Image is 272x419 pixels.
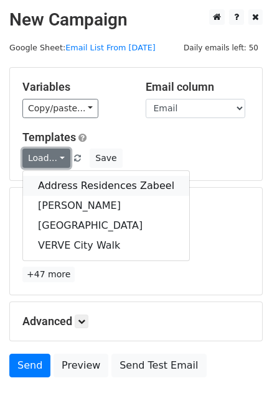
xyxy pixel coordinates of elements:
a: Copy/paste... [22,99,98,118]
h2: New Campaign [9,9,263,30]
button: Save [90,149,122,168]
a: Daily emails left: 50 [179,43,263,52]
h5: Email column [146,80,250,94]
h5: Variables [22,80,127,94]
a: Send Test Email [111,354,206,377]
h5: Advanced [22,315,250,328]
span: Daily emails left: 50 [179,41,263,55]
a: Preview [54,354,108,377]
iframe: Chat Widget [210,359,272,419]
a: Templates [22,131,76,144]
a: [PERSON_NAME] [23,196,189,216]
a: Address Residences Zabeel [23,176,189,196]
a: Email List From [DATE] [65,43,156,52]
a: VERVE City Walk [23,236,189,256]
a: +47 more [22,267,75,282]
small: Google Sheet: [9,43,156,52]
a: Load... [22,149,70,168]
a: Send [9,354,50,377]
a: [GEOGRAPHIC_DATA] [23,216,189,236]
